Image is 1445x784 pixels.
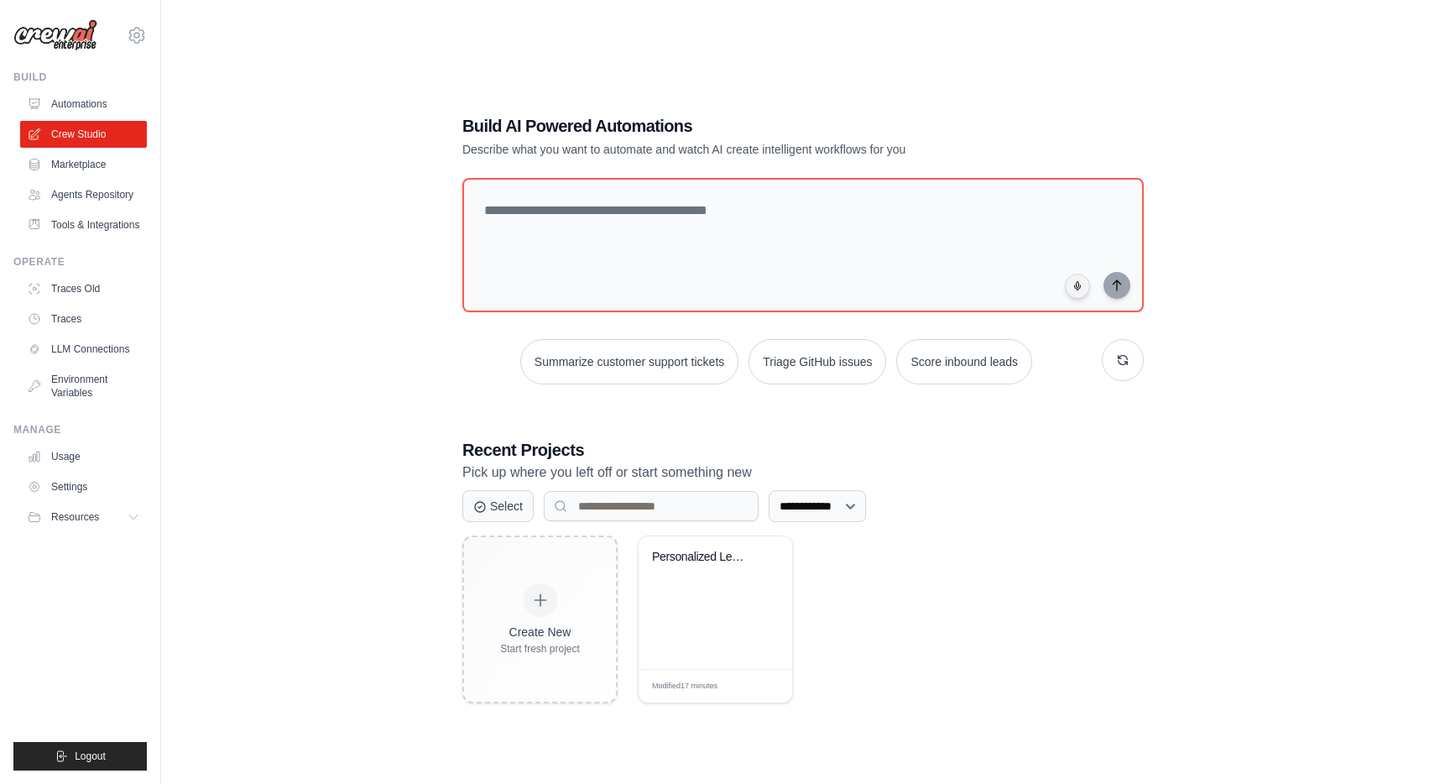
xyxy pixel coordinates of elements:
div: Build [13,71,147,84]
span: Resources [51,510,99,524]
div: Create New [500,624,580,640]
span: Edit [753,680,767,693]
button: Summarize customer support tickets [520,339,738,384]
a: LLM Connections [20,336,147,363]
div: Start fresh project [500,642,580,656]
button: Score inbound leads [896,339,1032,384]
a: Agents Repository [20,181,147,208]
button: Resources [20,504,147,531]
a: Crew Studio [20,121,147,148]
img: Logo [13,19,97,51]
a: Environment Variables [20,366,147,406]
iframe: Chat Widget [1361,703,1445,784]
a: Traces [20,306,147,332]
div: Operate [13,255,147,269]
a: Automations [20,91,147,118]
a: Marketplace [20,151,147,178]
span: Modified 17 minutes [652,681,717,693]
a: Tools & Integrations [20,212,147,238]
div: Manage [13,423,147,436]
span: Logout [75,750,106,763]
h3: Recent Projects [462,438,1144,462]
p: Pick up where you left off or start something new [462,462,1144,483]
p: Describe what you want to automate and watch AI create intelligent workflows for you [462,141,1026,158]
button: Logout [13,742,147,771]
a: Usage [20,443,147,470]
div: Personalized Learning Management System [652,550,754,565]
h1: Build AI Powered Automations [462,114,1026,138]
a: Settings [20,473,147,500]
button: Select [462,490,534,522]
a: Traces Old [20,275,147,302]
button: Triage GitHub issues [749,339,886,384]
button: Click to speak your automation idea [1065,274,1090,299]
button: Get new suggestions [1102,339,1144,381]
